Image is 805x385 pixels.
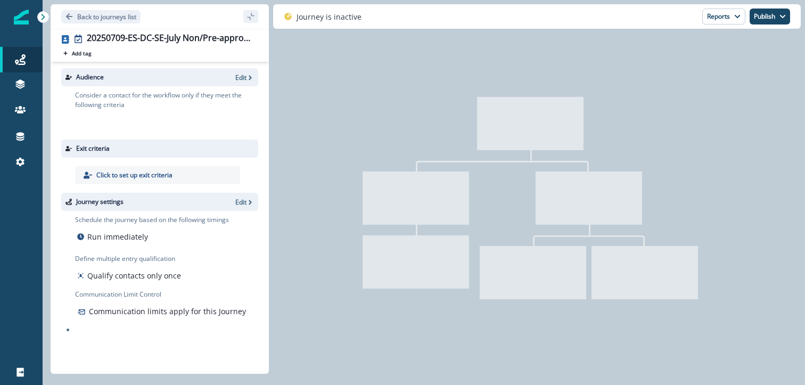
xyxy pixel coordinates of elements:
[76,72,104,82] p: Audience
[87,270,181,281] p: Qualify contacts only once
[72,50,91,56] p: Add tag
[75,215,229,225] p: Schedule the journey based on the following timings
[75,91,258,110] p: Consider a contact for the workflow only if they meet the following criteria
[87,231,148,242] p: Run immediately
[235,73,247,82] p: Edit
[75,254,183,264] p: Define multiple entry qualification
[96,170,172,180] p: Click to set up exit criteria
[75,290,258,299] p: Communication Limit Control
[61,49,93,58] button: Add tag
[89,306,246,317] p: Communication limits apply for this Journey
[77,12,136,21] p: Back to journeys list
[243,10,258,23] button: sidebar collapse toggle
[76,144,110,153] p: Exit criteria
[235,198,254,207] button: Edit
[14,10,29,24] img: Inflection
[235,73,254,82] button: Edit
[235,198,247,207] p: Edit
[702,9,745,24] button: Reports
[297,11,362,22] p: Journey is inactive
[61,10,141,23] button: Go back
[750,9,790,24] button: Publish
[76,197,124,207] p: Journey settings
[87,33,254,45] div: 20250709-ES-DC-SE-July Non/Pre-approval Monthly X-Sell Series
